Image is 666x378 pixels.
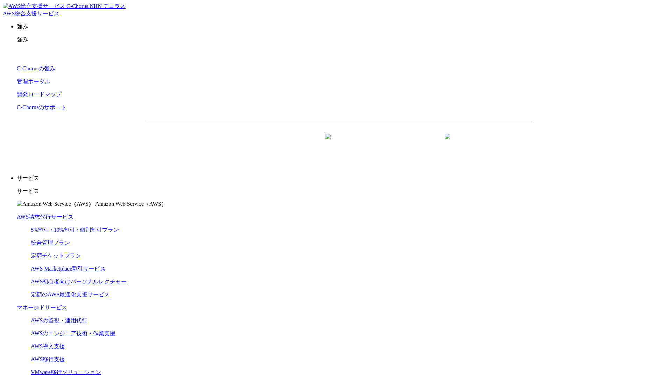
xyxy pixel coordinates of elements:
a: 定額チケットプラン [31,253,81,259]
a: 8%割引 / 10%割引 / 個別割引プラン [31,227,119,233]
p: 強み [17,36,663,43]
span: Amazon Web Service（AWS） [95,201,167,207]
a: AWS総合支援サービス C-Chorus NHN テコラスAWS総合支援サービス [3,3,126,16]
a: AWSのエンジニア技術・作業支援 [31,330,115,336]
a: AWS初心者向けパーソナルレクチャー [31,279,127,285]
a: VMware移行ソリューション [31,369,101,375]
a: C-Chorusの強み [17,65,55,71]
p: サービス [17,188,663,195]
a: AWS Marketplace割引サービス [31,266,106,272]
a: マネージドサービス [17,304,67,310]
a: まずは相談する [344,134,456,152]
img: 矢印 [325,134,331,152]
p: 強み [17,23,663,30]
a: 管理ポータル [17,78,50,84]
a: 開発ロードマップ [17,91,62,97]
a: AWS導入支援 [31,343,65,349]
img: Amazon Web Service（AWS） [17,201,94,208]
a: 統合管理プラン [31,240,70,246]
a: AWS移行支援 [31,356,65,362]
img: 矢印 [445,134,450,152]
a: C-Chorusのサポート [17,104,66,110]
a: AWSの監視・運用代行 [31,317,87,323]
a: 定額のAWS最適化支援サービス [31,292,110,297]
a: 資料を請求する [224,134,337,152]
p: サービス [17,175,663,182]
img: AWS総合支援サービス C-Chorus [3,3,88,10]
a: AWS請求代行サービス [17,214,73,220]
